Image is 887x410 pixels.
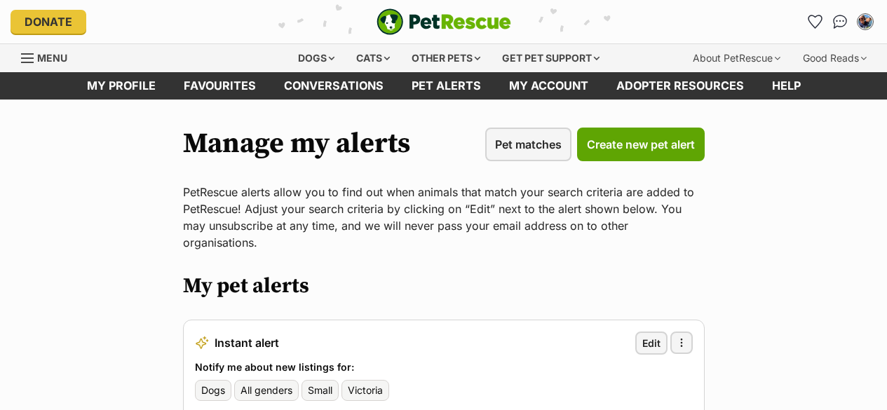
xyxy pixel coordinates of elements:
div: Good Reads [793,44,876,72]
div: Other pets [402,44,490,72]
a: Favourites [170,72,270,100]
a: My profile [73,72,170,100]
a: Help [758,72,815,100]
a: Pet matches [485,128,571,161]
a: conversations [270,72,398,100]
a: Create new pet alert [577,128,705,161]
div: About PetRescue [683,44,790,72]
div: Dogs [288,44,344,72]
a: Favourites [804,11,826,33]
span: Small [308,383,332,397]
img: Kristina Hood profile pic [858,15,872,29]
a: Adopter resources [602,72,758,100]
span: Create new pet alert [587,136,695,153]
h3: Notify me about new listings for: [195,360,693,374]
img: logo-e224e6f780fb5917bec1dbf3a21bbac754714ae5b6737aabdf751b685950b380.svg [377,8,511,35]
a: Menu [21,44,77,69]
button: My account [854,11,876,33]
span: Victoria [348,383,383,397]
img: chat-41dd97257d64d25036548639549fe6c8038ab92f7586957e7f3b1b290dea8141.svg [833,15,848,29]
div: Cats [346,44,400,72]
a: Donate [11,10,86,34]
p: PetRescue alerts allow you to find out when animals that match your search criteria are added to ... [183,184,705,251]
a: My account [495,72,602,100]
span: Edit [642,336,661,350]
span: All genders [241,383,292,397]
span: Menu [37,52,67,64]
div: Get pet support [492,44,609,72]
h2: My pet alerts [183,273,705,299]
span: Dogs [201,383,225,397]
a: Pet alerts [398,72,495,100]
a: Conversations [829,11,851,33]
h1: Manage my alerts [183,128,410,160]
a: PetRescue [377,8,511,35]
span: Instant alert [215,336,279,349]
a: Edit [635,332,668,355]
span: Pet matches [495,136,562,153]
ul: Account quick links [804,11,876,33]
